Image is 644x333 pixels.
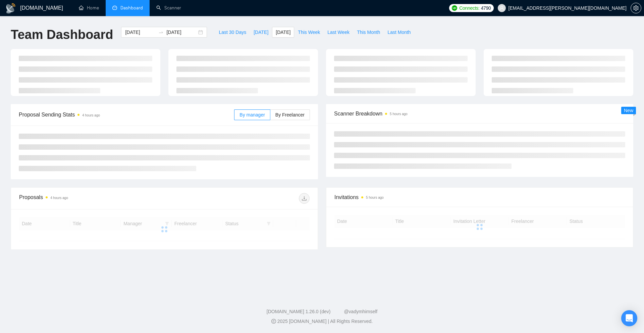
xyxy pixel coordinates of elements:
span: Last Month [387,29,411,36]
span: dashboard [112,5,117,10]
input: Start date [125,29,156,36]
span: swap-right [158,30,164,35]
span: Connects: [459,4,479,12]
a: searchScanner [156,5,181,11]
span: This Week [298,29,320,36]
div: Open Intercom Messenger [621,310,637,326]
h1: Team Dashboard [11,27,113,43]
img: logo [5,3,16,14]
span: setting [631,5,641,11]
time: 4 hours ago [82,113,100,117]
button: This Week [294,27,324,38]
span: copyright [271,319,276,324]
a: [DOMAIN_NAME] 1.26.0 (dev) [267,309,331,314]
button: Last 30 Days [215,27,250,38]
button: Last Week [324,27,353,38]
span: Last Week [327,29,350,36]
span: Dashboard [120,5,143,11]
div: 2025 [DOMAIN_NAME] | All Rights Reserved. [5,318,639,325]
span: Proposal Sending Stats [19,110,234,119]
button: This Month [353,27,384,38]
button: [DATE] [250,27,272,38]
span: [DATE] [276,29,290,36]
span: By Freelancer [275,112,305,117]
span: Invitations [334,193,625,201]
div: Proposals [19,193,164,204]
a: homeHome [79,5,99,11]
span: Scanner Breakdown [334,109,625,118]
span: New [624,108,633,113]
span: Last 30 Days [219,29,246,36]
a: @vadymhimself [344,309,377,314]
img: upwork-logo.png [452,5,457,11]
time: 4 hours ago [50,196,68,200]
button: Last Month [384,27,414,38]
time: 5 hours ago [366,196,384,199]
button: [DATE] [272,27,294,38]
input: End date [166,29,197,36]
span: This Month [357,29,380,36]
button: setting [631,3,641,13]
a: setting [631,5,641,11]
time: 5 hours ago [390,112,408,116]
span: to [158,30,164,35]
span: user [499,6,504,10]
span: 4790 [481,4,491,12]
span: By manager [239,112,265,117]
span: [DATE] [254,29,268,36]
